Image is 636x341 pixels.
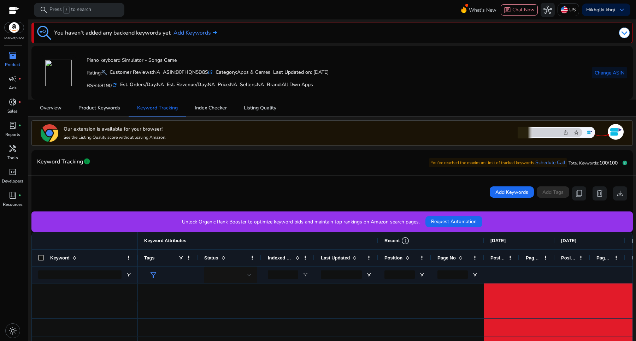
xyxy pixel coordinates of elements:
a: Add Keywords [173,29,217,37]
span: hub [543,6,552,14]
span: Add Keywords [495,189,528,196]
p: Marketplace [4,36,24,41]
h5: Est. Revenue/Day: [167,82,215,88]
span: download [616,189,624,198]
span: info [401,237,410,245]
span: Position [561,255,576,261]
div: Recent [384,237,410,245]
span: Keyword Tracking [137,106,178,110]
span: campaign [8,74,17,83]
h5: BSR: [87,81,117,89]
h3: You haven't added any backend keywords yet [54,29,171,37]
span: Keyword Attributes [144,238,186,243]
b: Last Updated on [273,69,311,76]
button: Request Automation [425,216,482,227]
span: handyman [8,144,17,153]
span: Status [204,255,218,261]
h5: : [267,82,313,88]
span: Total Keywords: [569,160,599,166]
h5: Price: [218,82,237,88]
span: What's New [469,4,496,16]
span: Brand [267,81,281,88]
mat-icon: refresh [112,82,117,89]
input: Indexed Products Filter Input [268,270,298,279]
span: fiber_manual_record [18,101,21,103]
b: khqlki khqi [591,6,615,13]
div: NA [110,68,160,76]
img: amazon.svg [5,22,24,33]
span: NA [157,81,164,88]
span: book_4 [8,191,17,199]
p: See the Listing Quality score without leaving Amazon. [64,134,166,140]
input: Last Updated Filter Input [321,270,362,279]
span: Change ASIN [595,69,624,77]
p: US [569,4,576,16]
div: B0FHQN5D8S [163,68,213,76]
p: Reports [5,131,20,138]
button: Open Filter Menu [302,272,308,277]
input: Keyword Filter Input [38,270,122,279]
span: Page No [526,255,541,261]
span: code_blocks [8,168,17,176]
span: Position [384,255,402,261]
p: Press to search [49,6,91,14]
span: 68190 [98,82,112,89]
span: donut_small [8,98,17,106]
span: [DATE] [561,238,576,243]
button: Open Filter Menu [472,272,478,277]
button: chatChat Now [501,4,538,16]
b: Customer Reviews: [110,69,153,76]
span: 100/100 [599,160,618,166]
span: keyboard_arrow_down [618,6,626,14]
button: Add Keywords [490,186,534,198]
span: Overview [40,106,61,110]
img: chrome-logo.svg [41,124,58,142]
span: info [83,158,90,165]
span: All Dwn Apps [282,81,313,88]
span: fiber_manual_record [18,77,21,80]
span: Position [490,255,505,261]
span: inventory_2 [8,51,17,60]
span: Page No [596,255,611,261]
b: ASIN: [163,69,176,76]
span: Request Automation [431,218,477,225]
h4: Piano keyboard Simulator - Songs Game [87,58,329,64]
button: Change ASIN [592,67,627,78]
p: You've reached the maximum limit of tracked keywords. [429,158,567,167]
h5: Our extension is available for your browser! [64,126,166,132]
span: NA [208,81,215,88]
span: search [40,6,48,14]
span: Tags [144,255,154,261]
p: Rating: [87,68,107,77]
span: Listing Quality [244,106,276,110]
p: Hi [586,7,615,12]
p: Tools [7,155,18,161]
input: Position Filter Input [384,270,415,279]
span: light_mode [8,327,17,335]
b: Category: [216,69,237,76]
p: Resources [3,201,23,208]
p: Developers [2,178,23,184]
span: / [63,6,70,14]
div: : [DATE] [273,68,329,76]
img: dropdown-arrow.svg [619,28,630,38]
span: Last Updated [321,255,350,261]
span: NA [230,81,237,88]
p: Unlock Organic Rank Booster to optimize keyword bids and maintain top rankings on Amazon search p... [182,218,420,226]
span: Keyword [50,255,70,261]
span: fiber_manual_record [18,194,21,197]
span: Page No [437,255,456,261]
span: Keyword Tracking [37,156,83,168]
img: arrow-right.svg [211,30,217,35]
button: Open Filter Menu [366,272,372,277]
button: Open Filter Menu [126,272,131,277]
h5: Sellers: [240,82,264,88]
button: download [613,186,627,201]
button: hub [541,3,555,17]
span: [DATE] [490,238,506,243]
button: Open Filter Menu [419,272,425,277]
span: Product Keywords [78,106,120,110]
a: Schedule Call [535,159,565,166]
p: Product [5,61,20,68]
p: Sales [7,108,18,114]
